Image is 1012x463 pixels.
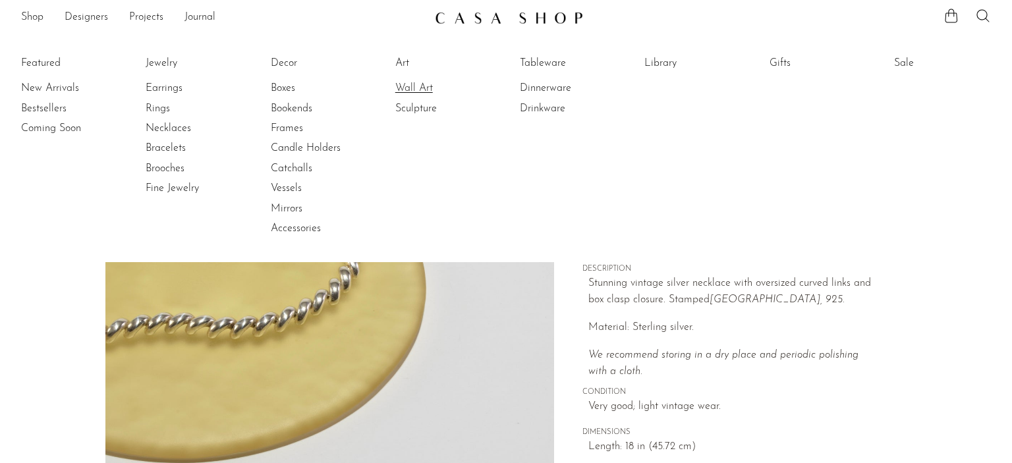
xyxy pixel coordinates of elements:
[644,56,743,70] a: Library
[770,53,868,78] ul: Gifts
[271,161,370,176] a: Catchalls
[582,427,879,439] span: DIMENSIONS
[395,101,494,116] a: Sculpture
[271,121,370,136] a: Frames
[271,81,370,95] a: Boxes
[21,7,424,29] nav: Desktop navigation
[21,78,120,138] ul: Featured
[894,53,993,78] ul: Sale
[395,53,494,119] ul: Art
[520,53,619,119] ul: Tableware
[395,56,494,70] a: Art
[146,56,244,70] a: Jewelry
[271,53,370,239] ul: Decor
[520,101,619,116] a: Drinkware
[146,161,244,176] a: Brooches
[65,9,108,26] a: Designers
[271,101,370,116] a: Bookends
[582,387,879,398] span: CONDITION
[129,9,163,26] a: Projects
[146,81,244,95] a: Earrings
[588,439,879,456] span: Length: 18 in (45.72 cm)
[21,81,120,95] a: New Arrivals
[770,56,868,70] a: Gifts
[588,350,858,377] i: We recommend storing in a dry place and periodic polishing with a cloth.
[21,121,120,136] a: Coming Soon
[395,81,494,95] a: Wall Art
[146,101,244,116] a: Rings
[520,81,619,95] a: Dinnerware
[710,294,845,305] em: [GEOGRAPHIC_DATA], 925.
[21,9,43,26] a: Shop
[21,7,424,29] ul: NEW HEADER MENU
[271,221,370,236] a: Accessories
[644,53,743,78] ul: Library
[588,398,879,416] span: Very good; light vintage wear.
[520,56,619,70] a: Tableware
[146,121,244,136] a: Necklaces
[588,319,879,337] p: Material: Sterling silver.
[146,141,244,155] a: Bracelets
[271,141,370,155] a: Candle Holders
[271,202,370,216] a: Mirrors
[271,181,370,196] a: Vessels
[184,9,215,26] a: Journal
[146,181,244,196] a: Fine Jewelry
[894,56,993,70] a: Sale
[21,101,120,116] a: Bestsellers
[588,275,879,309] p: Stunning vintage silver necklace with oversized curved links and box clasp closure. Stamped
[582,263,879,275] span: DESCRIPTION
[146,53,244,199] ul: Jewelry
[271,56,370,70] a: Decor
